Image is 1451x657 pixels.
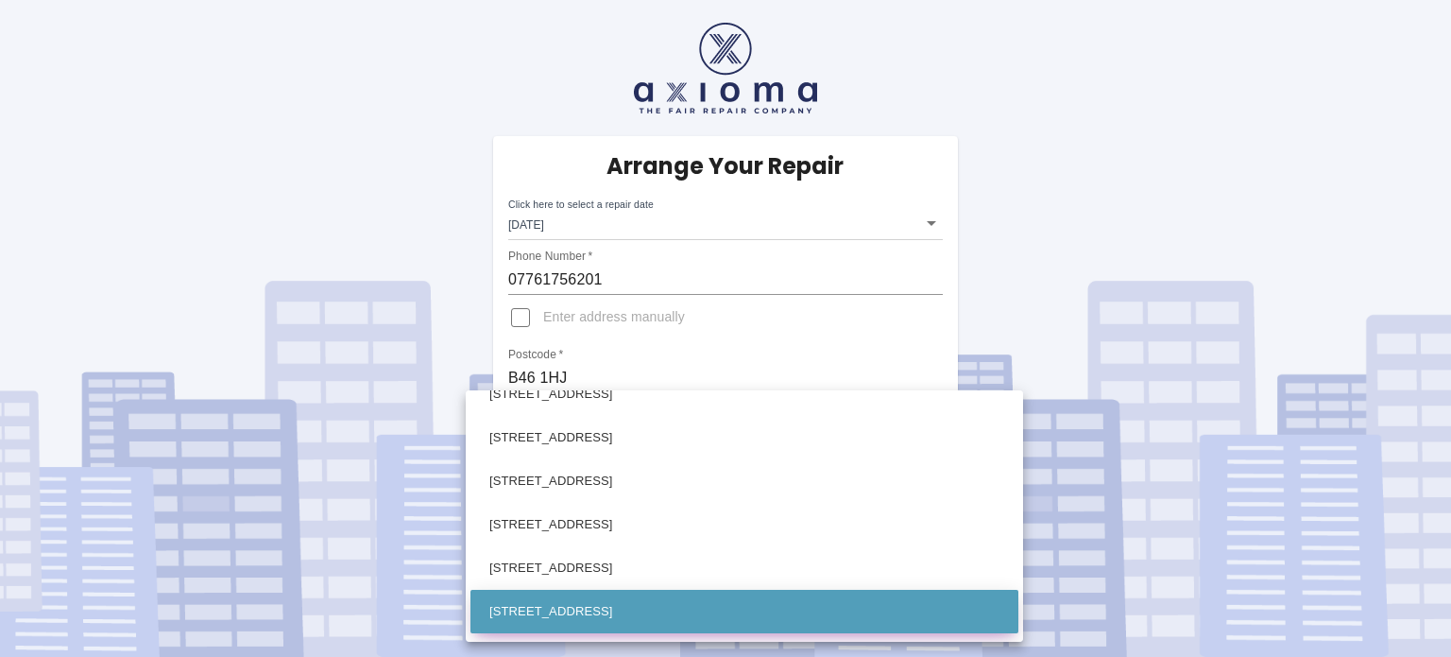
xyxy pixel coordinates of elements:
li: [STREET_ADDRESS] [470,372,1018,416]
li: [STREET_ADDRESS] [470,416,1018,459]
li: [STREET_ADDRESS] [470,590,1018,633]
li: [STREET_ADDRESS] [470,459,1018,503]
li: [STREET_ADDRESS] [470,546,1018,590]
li: [STREET_ADDRESS] [470,503,1018,546]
